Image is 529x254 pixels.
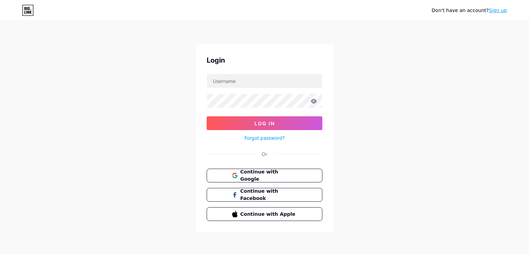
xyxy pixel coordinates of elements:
[240,211,297,218] span: Continue with Apple
[245,134,285,141] a: Forgot password?
[489,8,507,13] a: Sign up
[240,168,297,183] span: Continue with Google
[262,150,267,158] div: Or
[207,116,322,130] button: Log In
[240,188,297,202] span: Continue with Facebook
[207,207,322,221] button: Continue with Apple
[432,7,507,14] div: Don't have an account?
[207,188,322,202] button: Continue with Facebook
[207,55,322,65] div: Login
[207,169,322,182] button: Continue with Google
[207,74,322,88] input: Username
[255,120,275,126] span: Log In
